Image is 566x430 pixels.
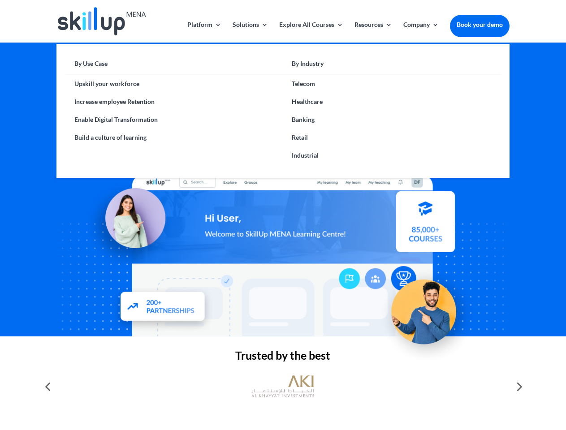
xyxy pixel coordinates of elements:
[65,93,283,111] a: Increase employee Retention
[378,261,478,360] img: Upskill your workforce - SkillUp
[450,15,510,34] a: Book your demo
[283,111,500,129] a: Banking
[283,129,500,146] a: Retail
[283,93,500,111] a: Healthcare
[283,75,500,93] a: Telecom
[417,333,566,430] iframe: Chat Widget
[58,7,146,35] img: Skillup Mena
[111,283,215,332] img: Partners - SkillUp Mena
[403,21,439,43] a: Company
[283,57,500,75] a: By Industry
[187,21,221,43] a: Platform
[283,146,500,164] a: Industrial
[354,21,392,43] a: Resources
[65,57,283,75] a: By Use Case
[84,178,174,269] img: Learning Management Solution - SkillUp
[233,21,268,43] a: Solutions
[65,129,283,146] a: Build a culture of learning
[396,195,455,256] img: Courses library - SkillUp MENA
[56,350,509,365] h2: Trusted by the best
[279,21,343,43] a: Explore All Courses
[65,75,283,93] a: Upskill your workforce
[251,371,314,402] img: al khayyat investments logo
[65,111,283,129] a: Enable Digital Transformation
